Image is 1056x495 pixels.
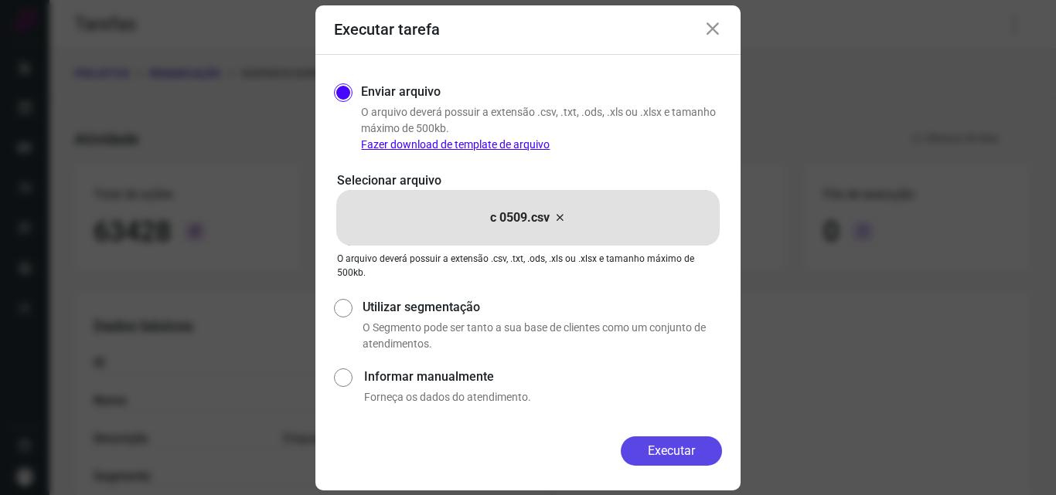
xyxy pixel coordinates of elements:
p: Selecionar arquivo [337,171,719,190]
a: Fazer download de template de arquivo [361,138,550,151]
button: Executar [621,436,722,466]
label: Enviar arquivo [361,83,441,101]
p: c 0509.csv [490,209,550,227]
p: O arquivo deverá possuir a extensão .csv, .txt, .ods, .xls ou .xlsx e tamanho máximo de 500kb. [337,252,719,280]
h3: Executar tarefa [334,20,440,39]
label: Utilizar segmentação [363,298,722,317]
p: Forneça os dados do atendimento. [364,389,722,405]
p: O arquivo deverá possuir a extensão .csv, .txt, .ods, .xls ou .xlsx e tamanho máximo de 500kb. [361,104,722,153]
p: O Segmento pode ser tanto a sua base de clientes como um conjunto de atendimentos. [363,320,722,352]
label: Informar manualmente [364,368,722,386]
